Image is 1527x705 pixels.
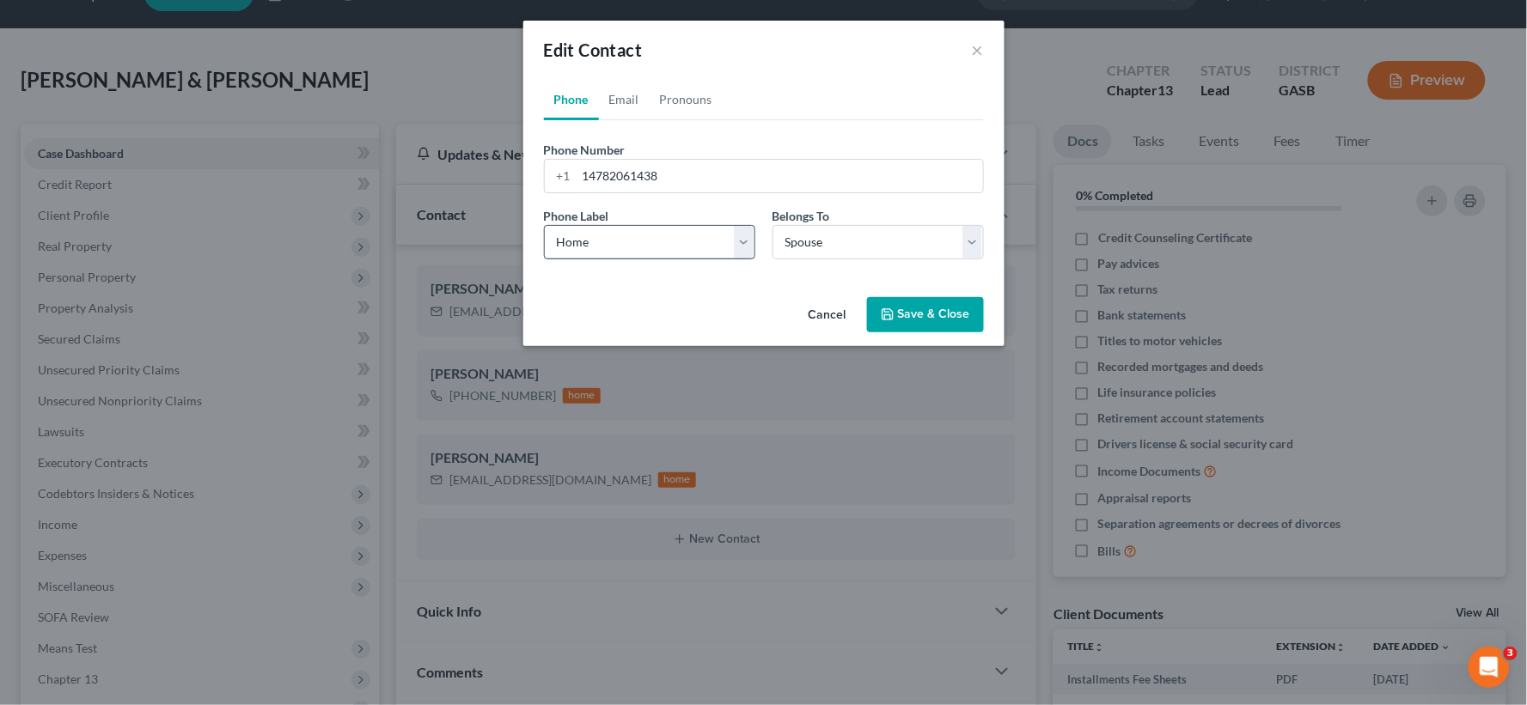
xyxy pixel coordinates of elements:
span: Edit Contact [544,40,643,60]
span: 3 [1504,647,1518,660]
a: Pronouns [650,79,723,120]
span: Belongs To [773,209,830,223]
iframe: Intercom live chat [1469,647,1510,688]
span: Phone Number [544,143,626,157]
button: Cancel [795,299,860,333]
a: Phone [544,79,599,120]
a: Email [599,79,650,120]
button: × [972,40,984,60]
span: Phone Label [544,209,609,223]
div: +1 [545,160,577,192]
input: ###-###-#### [577,160,983,192]
button: Save & Close [867,297,984,333]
